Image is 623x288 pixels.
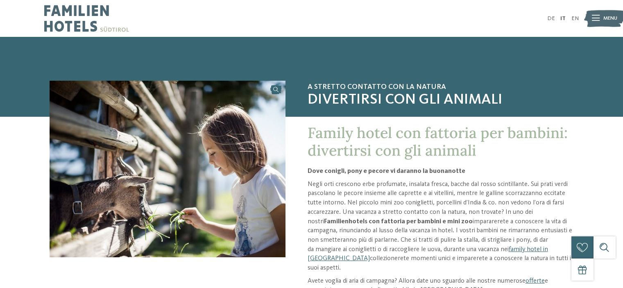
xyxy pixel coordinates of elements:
[308,168,465,175] strong: Dove conigli, pony e pecore vi daranno la buonanotte
[324,218,473,225] strong: Familienhotels con fattoria per bambini e mini zoo
[547,16,555,21] a: DE
[526,278,545,284] a: offerte
[308,123,568,160] span: Family hotel con fattoria per bambini: divertirsi con gli animali
[571,16,579,21] a: EN
[560,16,566,21] a: IT
[603,15,617,22] span: Menu
[308,83,573,92] span: A stretto contatto con la natura
[50,81,285,257] img: Fattoria per bambini nei Familienhotel: un sogno
[308,180,573,273] p: Negli orti crescono erbe profumate, insalata fresca, bacche dal rosso scintillante. Sui prati ver...
[308,91,573,109] span: Divertirsi con gli animali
